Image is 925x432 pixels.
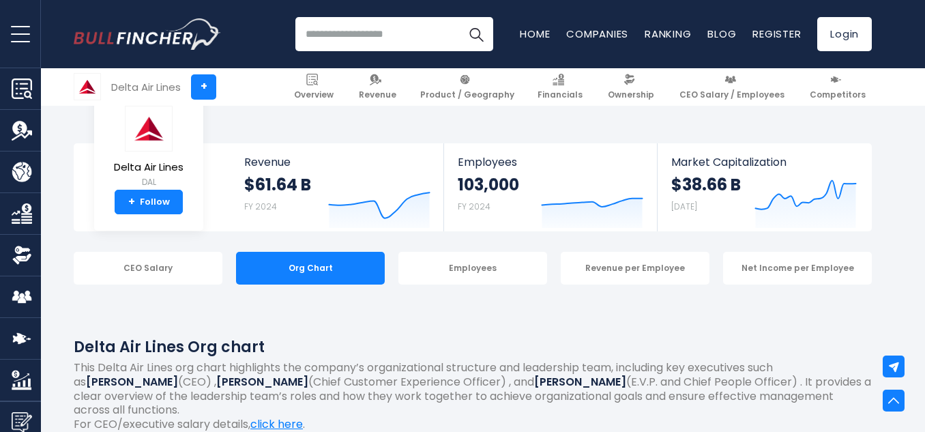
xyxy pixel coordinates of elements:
[294,89,334,100] span: Overview
[125,106,173,152] img: DAL logo
[114,162,183,173] span: Delta Air Lines
[236,252,385,285] div: Org Chart
[458,201,490,212] small: FY 2024
[74,18,220,50] a: Go to homepage
[459,17,493,51] button: Search
[810,89,866,100] span: Competitors
[707,27,736,41] a: Blog
[359,89,396,100] span: Revenue
[538,89,583,100] span: Financials
[86,374,178,390] b: [PERSON_NAME]
[111,79,181,95] div: Delta Air Lines
[566,27,628,41] a: Companies
[444,143,656,231] a: Employees 103,000 FY 2024
[458,156,643,169] span: Employees
[561,252,709,285] div: Revenue per Employee
[673,68,791,106] a: CEO Salary / Employees
[250,416,303,432] a: click here
[113,105,184,190] a: Delta Air Lines DAL
[723,252,872,285] div: Net Income per Employee
[74,336,872,358] h1: Delta Air Lines Org chart
[671,201,697,212] small: [DATE]
[231,143,444,231] a: Revenue $61.64 B FY 2024
[645,27,691,41] a: Ranking
[244,201,277,212] small: FY 2024
[804,68,872,106] a: Competitors
[115,190,183,214] a: +Follow
[74,361,872,418] p: This Delta Air Lines org chart highlights the company’s organizational structure and leadership t...
[74,418,872,432] p: For CEO/executive salary details, .
[752,27,801,41] a: Register
[679,89,784,100] span: CEO Salary / Employees
[244,156,430,169] span: Revenue
[288,68,340,106] a: Overview
[353,68,402,106] a: Revenue
[74,18,221,50] img: Bullfincher logo
[531,68,589,106] a: Financials
[608,89,654,100] span: Ownership
[244,174,311,195] strong: $61.64 B
[520,27,550,41] a: Home
[216,374,308,390] b: [PERSON_NAME]
[458,174,519,195] strong: 103,000
[74,74,100,100] img: DAL logo
[602,68,660,106] a: Ownership
[671,174,741,195] strong: $38.66 B
[128,196,135,208] strong: +
[658,143,870,231] a: Market Capitalization $38.66 B [DATE]
[191,74,216,100] a: +
[414,68,520,106] a: Product / Geography
[74,252,222,285] div: CEO Salary
[671,156,857,169] span: Market Capitalization
[817,17,872,51] a: Login
[114,176,183,188] small: DAL
[420,89,514,100] span: Product / Geography
[12,245,32,265] img: Ownership
[534,374,626,390] b: [PERSON_NAME]
[398,252,547,285] div: Employees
